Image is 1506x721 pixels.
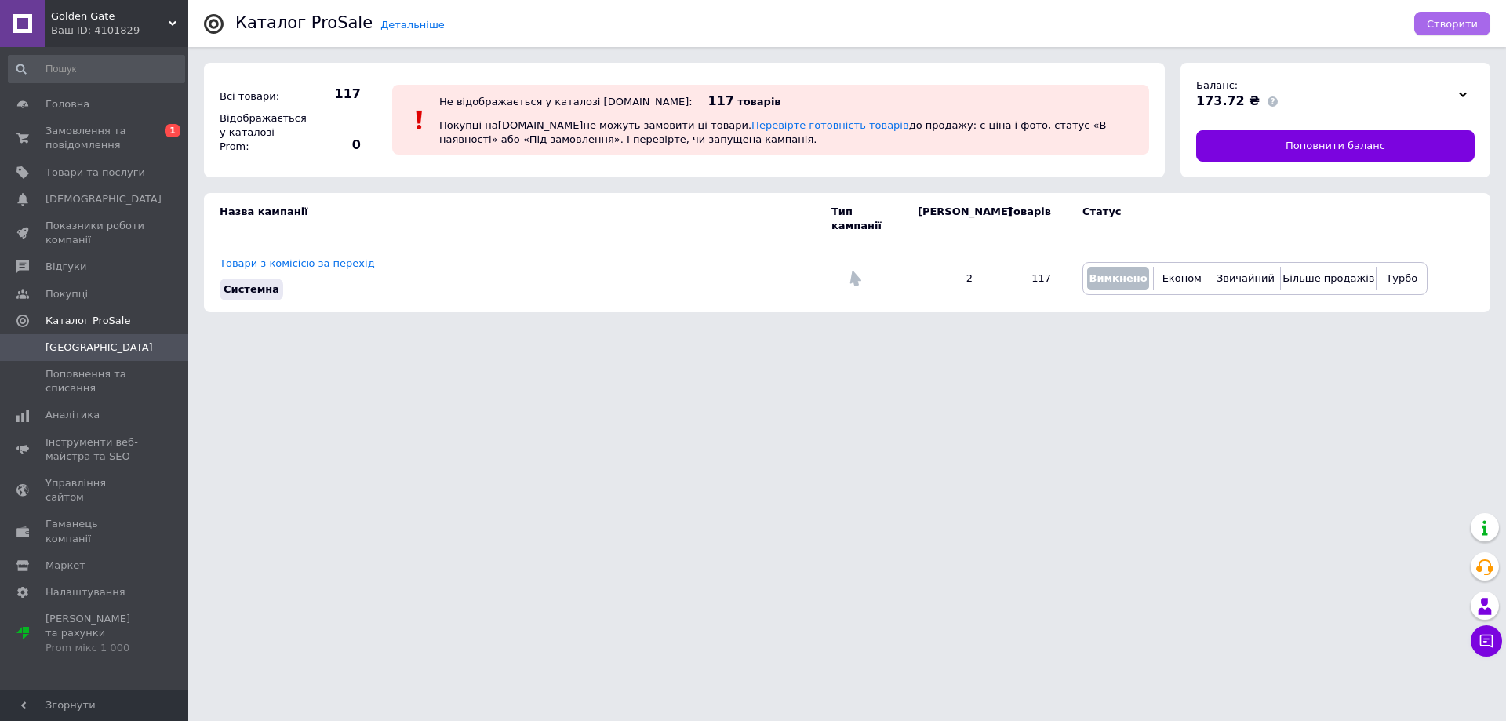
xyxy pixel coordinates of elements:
[1214,267,1276,290] button: Звичайний
[45,166,145,180] span: Товари та послуги
[737,96,780,107] span: товарів
[45,340,153,355] span: [GEOGRAPHIC_DATA]
[45,641,145,655] div: Prom мікс 1 000
[902,193,988,245] td: [PERSON_NAME]
[216,86,302,107] div: Всі товари:
[204,193,831,245] td: Назва кампанії
[1380,267,1423,290] button: Турбо
[45,97,89,111] span: Головна
[45,367,145,395] span: Поповнення та списання
[306,86,361,103] span: 117
[216,107,302,158] div: Відображається у каталозі Prom:
[45,559,85,573] span: Маркет
[1196,130,1475,162] a: Поповнити баланс
[1471,625,1502,657] button: Чат з покупцем
[45,612,145,655] span: [PERSON_NAME] та рахунки
[408,108,431,132] img: :exclamation:
[1067,193,1428,245] td: Статус
[1087,267,1149,290] button: Вимкнено
[1427,18,1478,30] span: Створити
[45,585,125,599] span: Налаштування
[45,517,145,545] span: Гаманець компанії
[1414,12,1490,35] button: Створити
[220,257,375,269] a: Товари з комісією за перехід
[708,93,734,108] span: 117
[306,137,361,154] span: 0
[45,287,88,301] span: Покупці
[45,408,100,422] span: Аналітика
[847,271,863,286] img: Комісія за перехід
[1386,272,1417,284] span: Турбо
[51,24,188,38] div: Ваш ID: 4101829
[1196,93,1260,108] span: 173.72 ₴
[1286,139,1385,153] span: Поповнити баланс
[380,19,445,31] a: Детальніше
[988,245,1067,312] td: 117
[902,245,988,312] td: 2
[751,119,909,131] a: Перевірте готовність товарів
[1282,272,1374,284] span: Більше продажів
[1089,272,1147,284] span: Вимкнено
[831,193,902,245] td: Тип кампанії
[165,124,180,137] span: 1
[45,219,145,247] span: Показники роботи компанії
[1158,267,1206,290] button: Економ
[439,96,693,107] div: Не відображається у каталозі [DOMAIN_NAME]:
[8,55,185,83] input: Пошук
[1196,79,1238,91] span: Баланс:
[1217,272,1275,284] span: Звичайний
[45,314,130,328] span: Каталог ProSale
[1285,267,1372,290] button: Більше продажів
[1162,272,1202,284] span: Економ
[224,283,279,295] span: Системна
[45,124,145,152] span: Замовлення та повідомлення
[45,435,145,464] span: Інструменти веб-майстра та SEO
[45,476,145,504] span: Управління сайтом
[45,192,162,206] span: [DEMOGRAPHIC_DATA]
[988,193,1067,245] td: Товарів
[45,260,86,274] span: Відгуки
[51,9,169,24] span: Golden Gate
[235,15,373,31] div: Каталог ProSale
[439,119,1106,145] span: Покупці на [DOMAIN_NAME] не можуть замовити ці товари. до продажу: є ціна і фото, статус «В наявн...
